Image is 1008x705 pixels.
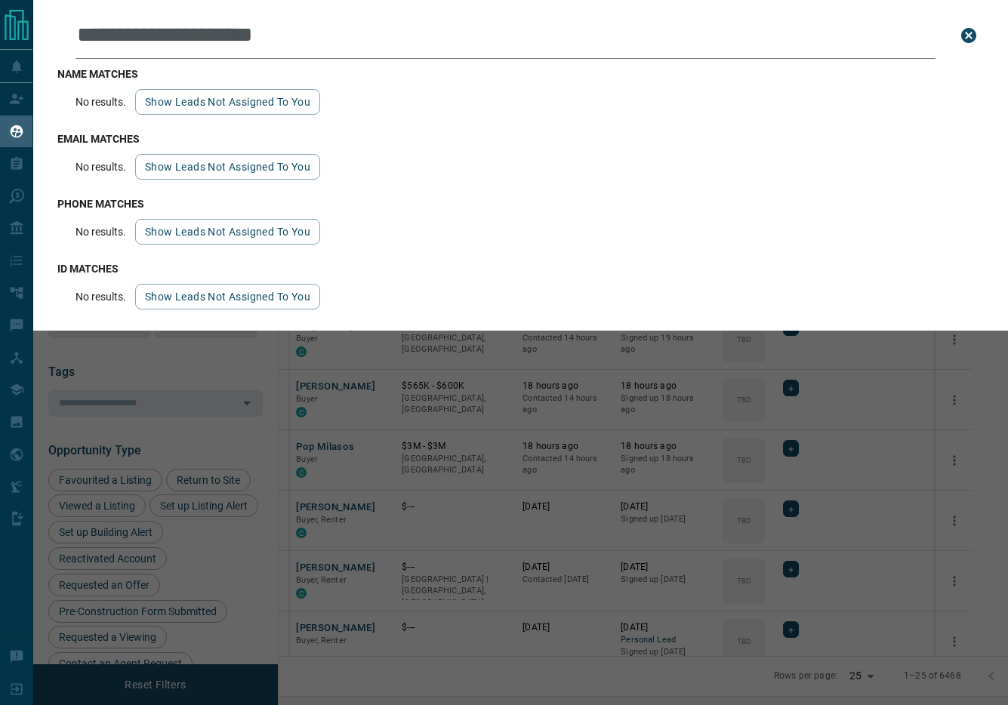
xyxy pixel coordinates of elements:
p: No results. [76,291,126,303]
p: No results. [76,226,126,238]
p: No results. [76,96,126,108]
button: show leads not assigned to you [135,154,320,180]
button: show leads not assigned to you [135,89,320,115]
button: show leads not assigned to you [135,219,320,245]
button: close search bar [954,20,984,51]
p: No results. [76,161,126,173]
h3: id matches [57,263,984,275]
h3: name matches [57,68,984,80]
h3: email matches [57,133,984,145]
button: show leads not assigned to you [135,284,320,309]
h3: phone matches [57,198,984,210]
